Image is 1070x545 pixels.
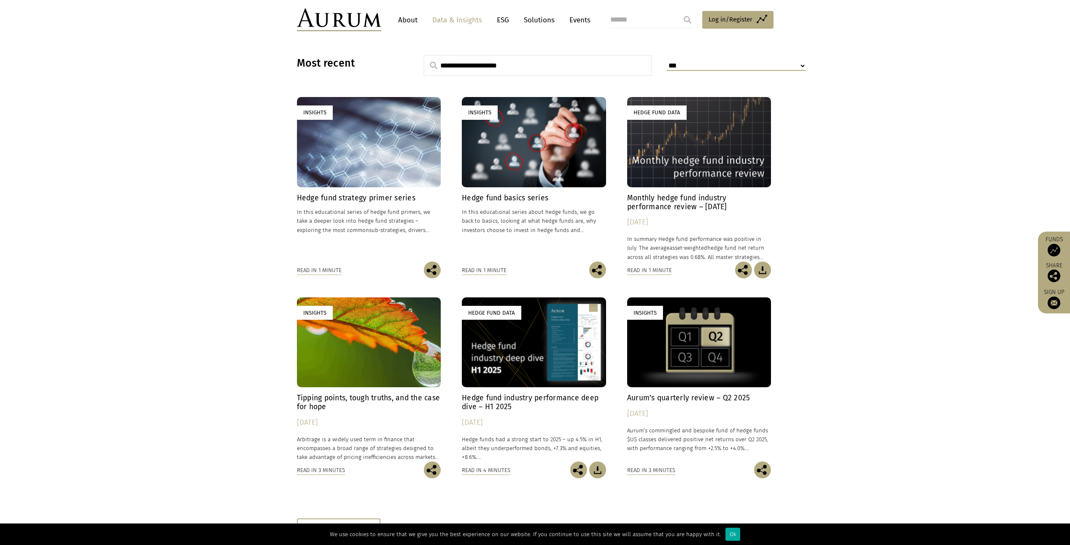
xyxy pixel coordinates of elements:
[297,306,333,320] div: Insights
[297,8,381,31] img: Aurum
[369,227,405,233] span: sub-strategies
[1048,297,1060,309] img: Sign up to our newsletter
[589,262,606,278] img: Share this post
[462,417,606,429] div: [DATE]
[1042,263,1066,282] div: Share
[1042,289,1066,309] a: Sign up
[570,461,587,478] img: Share this post
[627,97,771,261] a: Hedge Fund Data Monthly hedge fund industry performance review – [DATE] [DATE] In summary Hedge f...
[627,297,771,461] a: Insights Aurum’s quarterly review – Q2 2025 [DATE] Aurum’s commingled and bespoke fund of hedge f...
[627,105,687,119] div: Hedge Fund Data
[428,12,486,28] a: Data & Insights
[297,466,345,475] div: Read in 3 minutes
[565,12,590,28] a: Events
[297,435,441,461] p: Arbitrage is a widely used term in finance that encompasses a broad range of strategies designed ...
[735,262,752,278] img: Share this post
[754,262,771,278] img: Download Article
[297,97,441,261] a: Insights Hedge fund strategy primer series In this educational series of hedge fund primers, we t...
[754,461,771,478] img: Share this post
[679,11,696,28] input: Submit
[297,518,380,542] div: Show more
[627,266,672,275] div: Read in 1 minute
[627,426,771,453] p: Aurum’s commingled and bespoke fund of hedge funds $US classes delivered positive net returns ove...
[627,394,771,402] h4: Aurum’s quarterly review – Q2 2025
[462,435,606,461] p: Hedge funds had a strong start to 2025 – up 4.5% in H1, albeit they underperformed bonds, +7.3% a...
[589,461,606,478] img: Download Article
[430,62,437,69] img: search.svg
[627,306,663,320] div: Insights
[702,11,774,29] a: Log in/Register
[297,266,342,275] div: Read in 1 minute
[669,245,707,251] span: asset-weighted
[297,194,441,202] h4: Hedge fund strategy primer series
[1048,244,1060,256] img: Access Funds
[462,194,606,202] h4: Hedge fund basics series
[462,105,498,119] div: Insights
[462,97,606,261] a: Insights Hedge fund basics series In this educational series about hedge funds, we go back to bas...
[297,105,333,119] div: Insights
[462,266,507,275] div: Read in 1 minute
[297,417,441,429] div: [DATE]
[297,394,441,411] h4: Tipping points, tough truths, and the case for hope
[424,461,441,478] img: Share this post
[1048,270,1060,282] img: Share this post
[297,208,441,234] p: In this educational series of hedge fund primers, we take a deeper look into hedge fund strategie...
[462,394,606,411] h4: Hedge fund industry performance deep dive – H1 2025
[627,466,675,475] div: Read in 3 minutes
[462,297,606,461] a: Hedge Fund Data Hedge fund industry performance deep dive – H1 2025 [DATE] Hedge funds had a stro...
[627,408,771,420] div: [DATE]
[1042,236,1066,256] a: Funds
[462,208,606,234] p: In this educational series about hedge funds, we go back to basics, looking at what hedge funds a...
[520,12,559,28] a: Solutions
[297,297,441,461] a: Insights Tipping points, tough truths, and the case for hope [DATE] Arbitrage is a widely used te...
[424,262,441,278] img: Share this post
[709,14,752,24] span: Log in/Register
[725,528,740,541] div: Ok
[493,12,513,28] a: ESG
[627,194,771,211] h4: Monthly hedge fund industry performance review – [DATE]
[394,12,422,28] a: About
[297,57,402,70] h3: Most recent
[627,216,771,228] div: [DATE]
[627,235,771,261] p: In summary Hedge fund performance was positive in July. The average hedge fund net return across ...
[462,306,521,320] div: Hedge Fund Data
[462,466,510,475] div: Read in 4 minutes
